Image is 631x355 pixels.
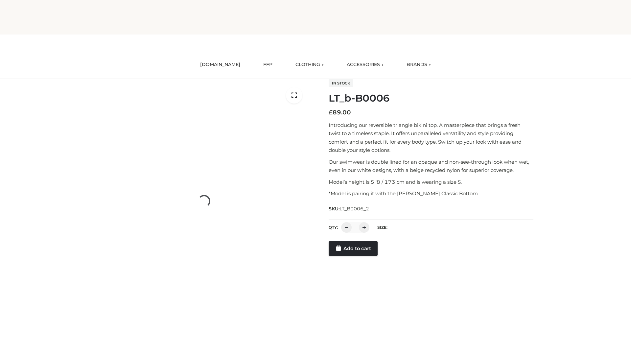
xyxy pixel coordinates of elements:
p: Model’s height is 5 ‘8 / 173 cm and is wearing a size S. [329,178,533,186]
label: Size: [377,225,387,230]
p: Introducing our reversible triangle bikini top. A masterpiece that brings a fresh twist to a time... [329,121,533,154]
h1: LT_b-B0006 [329,92,533,104]
a: BRANDS [402,58,436,72]
a: FFP [258,58,277,72]
span: In stock [329,79,353,87]
a: CLOTHING [291,58,329,72]
label: QTY: [329,225,338,230]
p: *Model is pairing it with the [PERSON_NAME] Classic Bottom [329,189,533,198]
a: [DOMAIN_NAME] [195,58,245,72]
span: SKU: [329,205,370,213]
span: LT_B0006_2 [339,206,369,212]
bdi: 89.00 [329,109,351,116]
a: ACCESSORIES [342,58,388,72]
p: Our swimwear is double lined for an opaque and non-see-through look when wet, even in our white d... [329,158,533,175]
a: Add to cart [329,241,378,256]
span: £ [329,109,333,116]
